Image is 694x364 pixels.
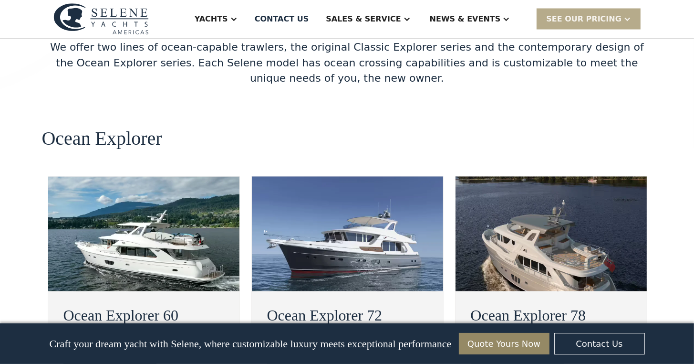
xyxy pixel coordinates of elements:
[255,13,309,25] div: Contact US
[537,9,641,29] div: SEE Our Pricing
[546,13,621,25] div: SEE Our Pricing
[53,3,149,34] img: logo
[49,338,451,350] p: Craft your dream yacht with Selene, where customizable luxury meets exceptional performance
[48,177,239,291] img: ocean going trawler
[267,304,428,327] a: Ocean Explorer 72
[195,13,228,25] div: Yachts
[430,13,501,25] div: News & EVENTS
[456,177,647,291] img: ocean going trawler
[459,333,549,354] a: Quote Yours Now
[554,333,645,354] a: Contact Us
[471,304,632,327] a: Ocean Explorer 78
[63,304,224,327] a: Ocean Explorer 60
[42,128,162,150] h2: Ocean Explorer
[252,177,443,291] img: ocean going trawler
[326,13,401,25] div: Sales & Service
[42,39,653,86] div: We offer two lines of ocean-capable trawlers, the original Classic Explorer series and the contem...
